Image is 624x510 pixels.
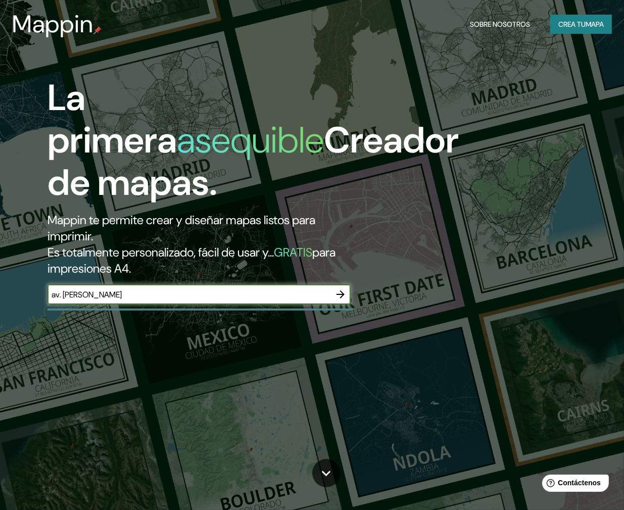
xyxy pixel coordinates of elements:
font: Es totalmente personalizado, fácil de usar y... [47,244,274,260]
font: Sobre nosotros [470,20,530,29]
font: GRATIS [274,244,312,260]
iframe: Lanzador de widgets de ayuda [534,471,613,499]
font: mapa [586,20,604,29]
font: Creador de mapas. [47,117,459,206]
font: asequible [177,117,324,164]
font: para impresiones A4. [47,244,335,276]
font: Mappin [12,8,93,40]
font: Crea tu [558,20,586,29]
img: pin de mapeo [93,26,102,34]
button: Sobre nosotros [466,15,534,34]
button: Crea tumapa [550,15,612,34]
input: Elige tu lugar favorito [47,289,330,300]
font: La primera [47,74,177,164]
font: Mappin te permite crear y diseñar mapas listos para imprimir. [47,212,315,244]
